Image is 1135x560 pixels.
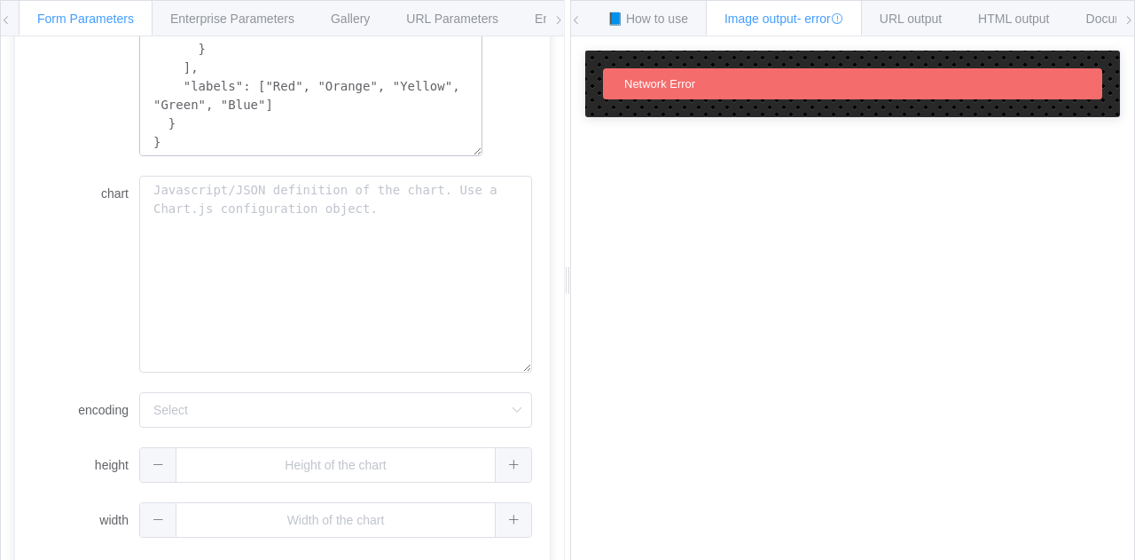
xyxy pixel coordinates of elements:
[33,502,139,538] label: width
[978,12,1049,26] span: HTML output
[724,12,843,26] span: Image output
[406,12,498,26] span: URL Parameters
[139,447,532,483] input: Height of the chart
[880,12,942,26] span: URL output
[139,392,532,428] input: Select
[624,77,695,91] span: Network Error
[331,12,370,26] span: Gallery
[535,12,611,26] span: Environments
[33,447,139,483] label: height
[797,12,843,26] span: - error
[37,12,134,26] span: Form Parameters
[139,502,532,538] input: Width of the chart
[33,392,139,428] label: encoding
[607,12,688,26] span: 📘 How to use
[170,12,294,26] span: Enterprise Parameters
[33,176,139,211] label: chart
